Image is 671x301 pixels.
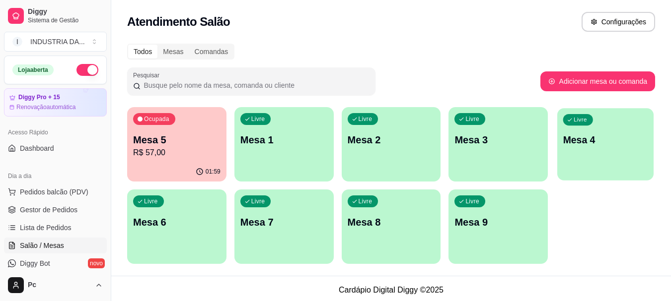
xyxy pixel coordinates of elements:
[454,215,542,229] p: Mesa 9
[465,197,479,205] p: Livre
[465,115,479,123] p: Livre
[127,107,226,181] button: OcupadaMesa 5R$ 57,0001:59
[16,103,75,111] article: Renovação automática
[20,223,72,233] span: Lista de Pedidos
[18,94,60,101] article: Diggy Pro + 15
[20,241,64,250] span: Salão / Mesas
[206,168,221,176] p: 01:59
[240,133,328,147] p: Mesa 1
[359,115,373,123] p: Livre
[582,12,655,32] button: Configurações
[448,189,548,264] button: LivreMesa 9
[133,71,163,79] label: Pesquisar
[141,80,370,90] input: Pesquisar
[4,184,107,200] button: Pedidos balcão (PDV)
[133,133,221,147] p: Mesa 5
[540,71,655,91] button: Adicionar mesa ou comanda
[28,281,91,290] span: Pc
[127,14,230,30] h2: Atendimento Salão
[4,202,107,218] a: Gestor de Pedidos
[144,115,169,123] p: Ocupada
[20,258,50,268] span: Diggy Bot
[4,238,107,253] a: Salão / Mesas
[359,197,373,205] p: Livre
[448,107,548,181] button: LivreMesa 3
[4,32,107,52] button: Select a team
[4,220,107,236] a: Lista de Pedidos
[189,45,234,59] div: Comandas
[20,205,77,215] span: Gestor de Pedidos
[251,197,265,205] p: Livre
[133,215,221,229] p: Mesa 6
[133,147,221,159] p: R$ 57,00
[30,37,85,47] div: INDUSTRIA DA ...
[342,189,441,264] button: LivreMesa 8
[12,64,54,75] div: Loja aberta
[348,133,435,147] p: Mesa 2
[342,107,441,181] button: LivreMesa 2
[28,16,103,24] span: Sistema de Gestão
[20,143,54,153] span: Dashboard
[76,64,98,76] button: Alterar Status
[4,255,107,271] a: Diggy Botnovo
[20,187,88,197] span: Pedidos balcão (PDV)
[4,88,107,117] a: Diggy Pro + 15Renovaçãoautomática
[144,197,158,205] p: Livre
[28,7,103,16] span: Diggy
[557,108,654,181] button: LivreMesa 4
[240,215,328,229] p: Mesa 7
[454,133,542,147] p: Mesa 3
[234,107,334,181] button: LivreMesa 1
[574,116,587,124] p: Livre
[251,115,265,123] p: Livre
[127,189,226,264] button: LivreMesa 6
[4,4,107,28] a: DiggySistema de Gestão
[234,189,334,264] button: LivreMesa 7
[157,45,189,59] div: Mesas
[128,45,157,59] div: Todos
[4,124,107,140] div: Acesso Rápido
[12,37,22,47] span: I
[563,133,648,147] p: Mesa 4
[4,140,107,156] a: Dashboard
[348,215,435,229] p: Mesa 8
[4,168,107,184] div: Dia a dia
[4,273,107,297] button: Pc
